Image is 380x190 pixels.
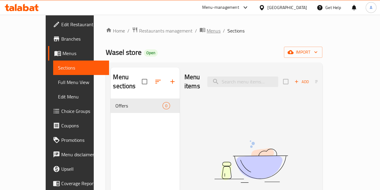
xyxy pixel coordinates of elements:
span: Select all sections [138,75,151,88]
a: Promotions [48,133,109,147]
span: Add [293,78,310,85]
span: Branches [61,35,104,42]
span: import [289,48,318,56]
span: Open [144,50,158,55]
div: Menu-management [202,4,239,11]
a: Edit Menu [53,89,109,104]
span: Upsell [61,165,104,173]
li: / [195,27,197,34]
div: Open [144,49,158,57]
div: [GEOGRAPHIC_DATA] [267,4,307,11]
span: Edit Menu [58,93,104,100]
nav: Menu sections [111,96,180,115]
span: Full Menu View [58,79,104,86]
button: import [284,47,322,58]
a: Upsell [48,162,109,176]
li: / [127,27,129,34]
span: Sort sections [151,74,165,89]
span: Sections [227,27,245,34]
span: 0 [163,103,170,109]
span: Coverage Report [61,180,104,187]
button: Add section [165,74,180,89]
li: / [223,27,225,34]
h2: Menu sections [113,73,142,91]
a: Menu disclaimer [48,147,109,162]
span: A [370,4,372,11]
span: Edit Restaurant [61,21,104,28]
span: Offers [115,102,162,109]
a: Branches [48,32,109,46]
h2: Menu items [184,73,200,91]
span: Add item [292,77,311,86]
span: Wasel store [106,45,141,59]
a: Choice Groups [48,104,109,118]
span: Promotions [61,136,104,144]
span: Sections [58,64,104,71]
button: Add [292,77,311,86]
a: Home [106,27,125,34]
div: items [163,102,170,109]
span: Sort items [311,77,336,86]
a: Restaurants management [132,27,193,35]
a: Coupons [48,118,109,133]
a: Full Menu View [53,75,109,89]
span: Menus [207,27,220,34]
nav: breadcrumb [106,27,322,35]
span: Menus [62,50,104,57]
input: search [207,76,278,87]
span: Choice Groups [61,107,104,115]
a: Edit Restaurant [48,17,109,32]
a: Menus [199,27,220,35]
div: Offers0 [111,98,180,113]
a: Menus [48,46,109,61]
a: Sections [53,61,109,75]
span: Restaurants management [139,27,193,34]
span: Menu disclaimer [61,151,104,158]
span: Coupons [61,122,104,129]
